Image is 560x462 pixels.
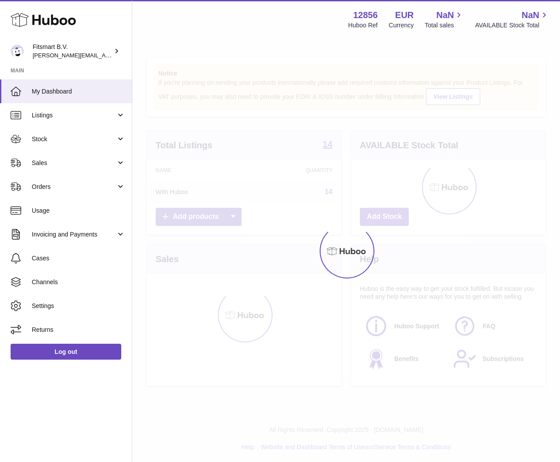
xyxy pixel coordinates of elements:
[475,21,549,30] span: AVAILABLE Stock Total
[32,207,125,215] span: Usage
[425,21,464,30] span: Total sales
[425,9,464,30] a: NaN Total sales
[32,302,125,310] span: Settings
[32,254,125,263] span: Cases
[32,159,116,167] span: Sales
[32,230,116,239] span: Invoicing and Payments
[436,9,454,21] span: NaN
[389,21,414,30] div: Currency
[32,278,125,286] span: Channels
[475,9,549,30] a: NaN AVAILABLE Stock Total
[32,111,116,120] span: Listings
[522,9,539,21] span: NaN
[353,9,378,21] strong: 12856
[348,21,378,30] div: Huboo Ref
[32,135,116,143] span: Stock
[32,183,116,191] span: Orders
[32,87,125,96] span: My Dashboard
[33,52,177,59] span: [PERSON_NAME][EMAIL_ADDRESS][DOMAIN_NAME]
[11,45,24,58] img: jonathan@leaderoo.com
[11,344,121,360] a: Log out
[33,43,112,60] div: Fitsmart B.V.
[32,326,125,334] span: Returns
[395,9,414,21] strong: EUR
